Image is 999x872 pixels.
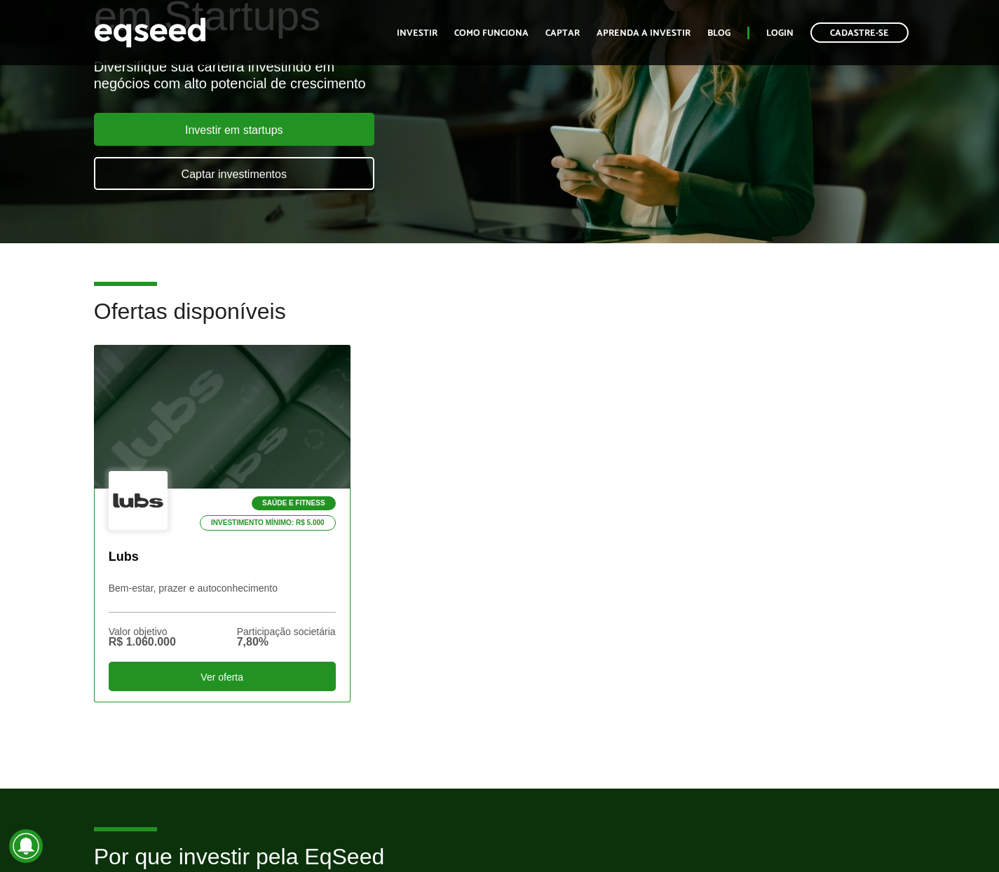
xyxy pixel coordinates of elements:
div: 7,80% [237,636,336,648]
a: Login [766,29,794,38]
p: Lubs [109,550,336,565]
div: Diversifique sua carteira investindo em negócios com alto potencial de crescimento [94,58,573,92]
a: Investir em startups [94,113,374,146]
div: Valor objetivo [109,627,176,636]
h2: Ofertas disponíveis [94,299,906,345]
p: Investimento mínimo: R$ 5.000 [200,515,336,531]
a: Saúde e Fitness Investimento mínimo: R$ 5.000 Lubs Bem-estar, prazer e autoconhecimento Valor obj... [94,345,351,702]
a: Cadastre-se [810,22,909,43]
a: Investir [397,29,437,38]
div: Ver oferta [109,662,336,691]
a: Captar investimentos [94,157,374,190]
a: Aprenda a investir [597,29,691,38]
div: R$ 1.060.000 [109,636,176,648]
img: EqSeed [94,14,206,51]
a: Blog [707,29,730,38]
p: Bem-estar, prazer e autoconhecimento [109,583,336,613]
a: Captar [545,29,580,38]
p: Saúde e Fitness [252,496,335,510]
a: Como funciona [454,29,529,38]
div: Participação societária [237,627,336,636]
